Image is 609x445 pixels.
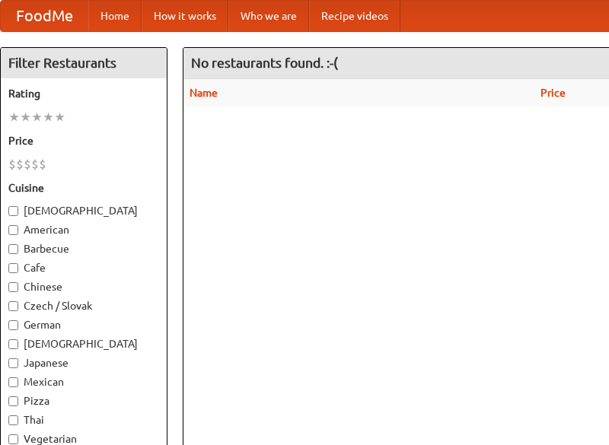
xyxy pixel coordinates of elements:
input: German [8,320,18,330]
li: ★ [31,109,43,126]
li: ★ [20,109,31,126]
li: $ [31,156,39,173]
a: Price [540,87,566,99]
a: FoodMe [1,1,88,31]
ng-pluralize: No restaurants found. :-( [191,56,338,70]
label: German [8,317,159,332]
input: Chinese [8,282,18,292]
li: $ [16,156,24,173]
label: Japanese [8,355,159,370]
input: Vegetarian [8,434,18,444]
label: Thai [8,412,159,428]
h5: Rating [8,86,159,101]
label: Chinese [8,279,159,294]
input: Cafe [8,263,18,273]
input: Japanese [8,358,18,368]
h4: Filter Restaurants [1,48,167,78]
label: [DEMOGRAPHIC_DATA] [8,336,159,351]
input: [DEMOGRAPHIC_DATA] [8,206,18,216]
label: [DEMOGRAPHIC_DATA] [8,203,159,218]
input: American [8,225,18,235]
li: ★ [43,109,54,126]
input: [DEMOGRAPHIC_DATA] [8,339,18,349]
label: Barbecue [8,241,159,256]
input: Thai [8,415,18,425]
label: American [8,222,159,237]
h5: Cuisine [8,180,159,195]
li: $ [8,156,16,173]
h5: Price [8,133,159,148]
input: Barbecue [8,244,18,254]
input: Pizza [8,396,18,406]
label: Mexican [8,374,159,389]
a: Who we are [228,1,309,31]
a: How it works [142,1,228,31]
label: Cafe [8,260,159,275]
li: ★ [54,109,65,126]
li: ★ [8,109,20,126]
a: Name [190,87,218,99]
a: Recipe videos [309,1,400,31]
label: Czech / Slovak [8,298,159,313]
label: Pizza [8,393,159,408]
a: Home [88,1,142,31]
li: $ [24,156,31,173]
input: Czech / Slovak [8,301,18,311]
input: Mexican [8,377,18,387]
li: $ [39,156,46,173]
